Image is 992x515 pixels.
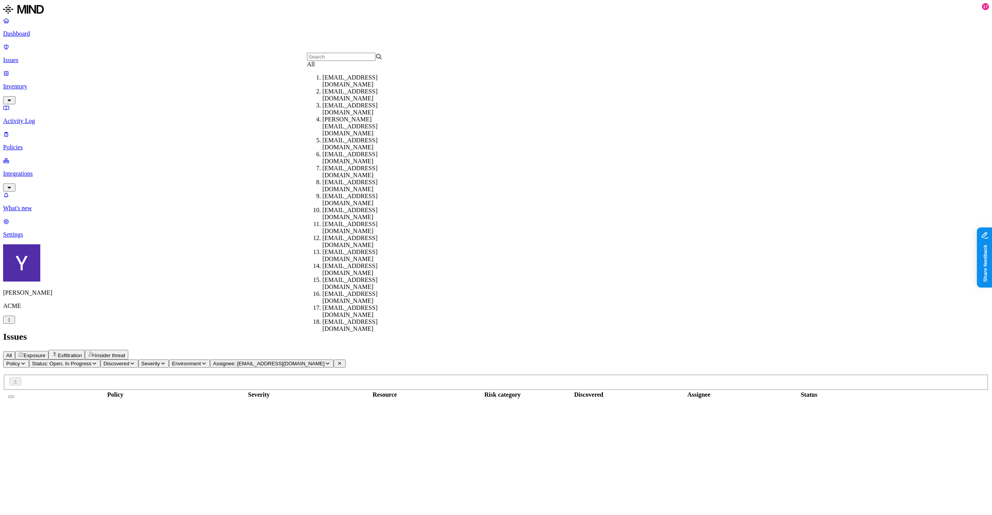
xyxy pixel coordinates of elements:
[322,193,398,207] div: [EMAIL_ADDRESS][DOMAIN_NAME]
[3,43,989,64] a: Issues
[322,290,398,304] div: [EMAIL_ADDRESS][DOMAIN_NAME]
[3,218,989,238] a: Settings
[3,104,989,124] a: Activity Log
[3,70,989,103] a: Inventory
[58,353,82,358] span: Exfiltration
[307,53,375,61] input: Search
[103,361,129,366] span: Discovered
[3,3,989,17] a: MIND
[322,249,398,263] div: [EMAIL_ADDRESS][DOMAIN_NAME]
[3,332,989,342] h2: Issues
[8,396,14,398] button: Select all
[20,391,211,398] div: Policy
[3,170,989,177] p: Integrations
[212,391,305,398] div: Severity
[322,277,398,290] div: [EMAIL_ADDRESS][DOMAIN_NAME]
[3,192,989,212] a: What's new
[322,207,398,221] div: [EMAIL_ADDRESS][DOMAIN_NAME]
[32,361,91,366] span: Status: Open, In Progress
[3,57,989,64] p: Issues
[213,361,325,366] span: Assignee: [EMAIL_ADDRESS][DOMAIN_NAME]
[982,3,989,10] div: 17
[637,391,761,398] div: Assignee
[322,151,398,165] div: [EMAIL_ADDRESS][DOMAIN_NAME]
[307,61,382,68] div: All
[322,74,398,88] div: [EMAIL_ADDRESS][DOMAIN_NAME]
[6,361,20,366] span: Policy
[3,17,989,37] a: Dashboard
[322,116,398,137] div: [PERSON_NAME][EMAIL_ADDRESS][DOMAIN_NAME]
[322,235,398,249] div: [EMAIL_ADDRESS][DOMAIN_NAME]
[542,391,635,398] div: Discovered
[3,3,44,16] img: MIND
[6,353,12,358] span: All
[322,304,398,318] div: [EMAIL_ADDRESS][DOMAIN_NAME]
[322,221,398,235] div: [EMAIL_ADDRESS][DOMAIN_NAME]
[763,391,856,398] div: Status
[3,231,989,238] p: Settings
[322,165,398,179] div: [EMAIL_ADDRESS][DOMAIN_NAME]
[3,118,989,124] p: Activity Log
[3,157,989,190] a: Integrations
[322,263,398,277] div: [EMAIL_ADDRESS][DOMAIN_NAME]
[322,102,398,116] div: [EMAIL_ADDRESS][DOMAIN_NAME]
[322,318,398,332] div: [EMAIL_ADDRESS][DOMAIN_NAME]
[3,144,989,151] p: Policies
[322,179,398,193] div: [EMAIL_ADDRESS][DOMAIN_NAME]
[24,353,45,358] span: Exposure
[3,244,40,282] img: Yana Orhov
[464,391,541,398] div: Risk category
[307,391,463,398] div: Resource
[322,137,398,151] div: [EMAIL_ADDRESS][DOMAIN_NAME]
[3,131,989,151] a: Policies
[322,88,398,102] div: [EMAIL_ADDRESS][DOMAIN_NAME]
[141,361,160,366] span: Severity
[95,353,125,358] span: Insider threat
[172,361,201,366] span: Environment
[3,302,989,309] p: ACME
[3,30,989,37] p: Dashboard
[3,205,989,212] p: What's new
[3,83,989,90] p: Inventory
